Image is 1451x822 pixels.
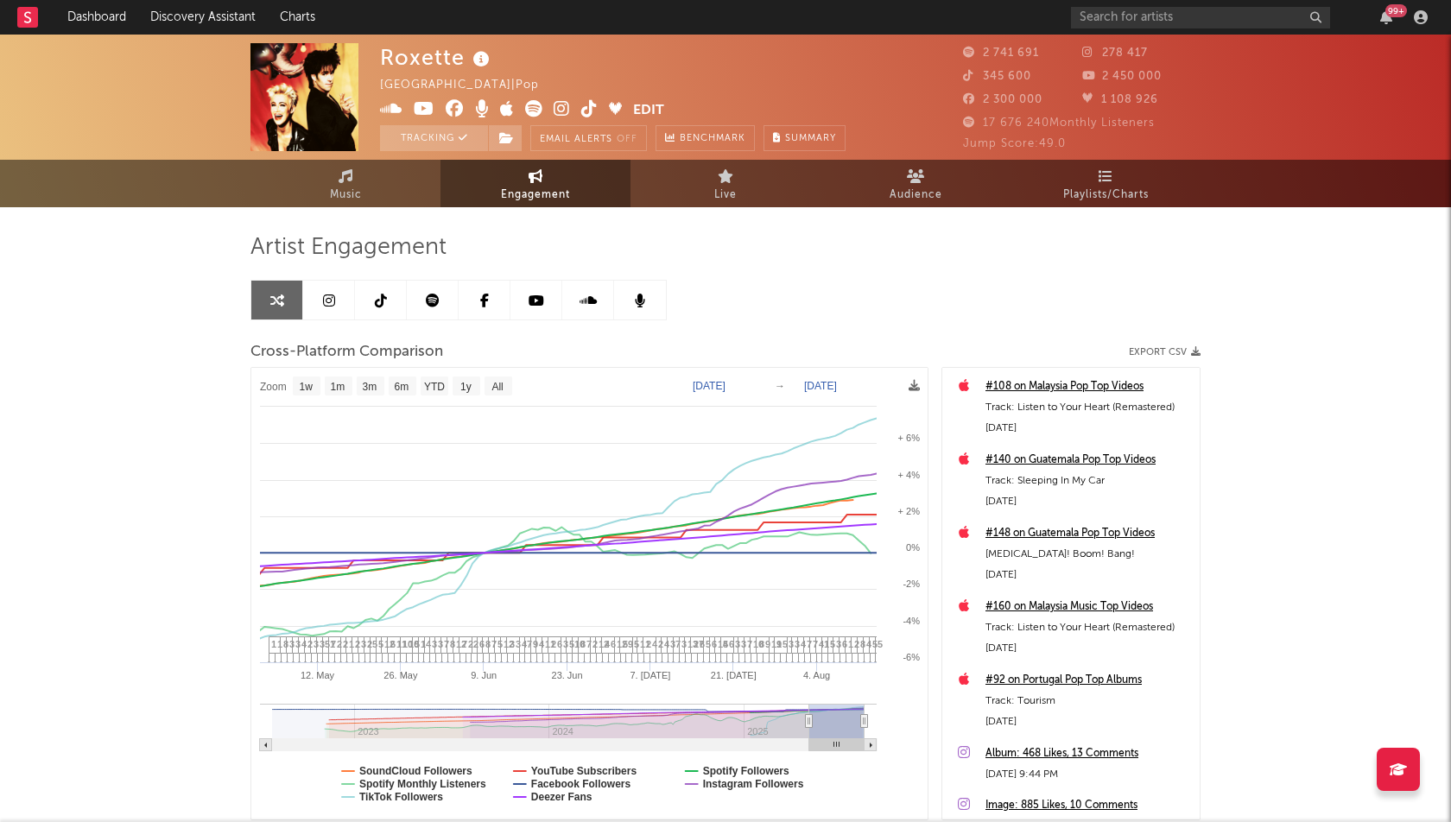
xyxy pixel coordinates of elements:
[985,795,1191,816] div: Image: 885 Likes, 10 Comments
[1011,160,1201,207] a: Playlists/Charts
[804,380,837,392] text: [DATE]
[349,639,354,649] span: 1
[872,639,878,649] span: 5
[795,639,800,649] span: 3
[301,670,335,680] text: 12. May
[819,639,824,649] span: 4
[359,791,443,803] text: TikTok Followers
[898,433,921,443] text: + 6%
[440,160,630,207] a: Engagement
[985,418,1191,439] div: [DATE]
[380,125,488,151] button: Tracking
[785,134,836,143] span: Summary
[903,616,920,626] text: -4%
[985,691,1191,711] div: Track: Tourism
[460,381,472,393] text: 1y
[985,743,1191,764] div: Album: 468 Likes, 13 Comments
[703,765,789,777] text: Spotify Followers
[438,639,443,649] span: 3
[456,639,466,649] span: 12
[367,639,372,649] span: 2
[320,639,325,649] span: 3
[652,639,657,649] span: 4
[531,765,637,777] text: YouTube Subscribers
[552,670,583,680] text: 23. Jun
[813,639,818,649] span: 7
[530,125,647,151] button: Email AlertsOff
[630,670,670,680] text: 7. [DATE]
[658,639,663,649] span: 2
[963,94,1042,105] span: 2 300 000
[628,639,633,649] span: 9
[1082,94,1158,105] span: 1 108 926
[681,639,687,649] span: 3
[765,639,770,649] span: 9
[783,639,788,649] span: 5
[611,639,616,649] span: 6
[747,639,752,649] span: 7
[545,639,555,649] span: 11
[963,117,1155,129] span: 17 676 240 Monthly Listeners
[711,670,757,680] text: 21. [DATE]
[539,639,544,649] span: 4
[985,523,1191,544] a: #148 on Guatemala Pop Top Videos
[630,160,821,207] a: Live
[421,639,426,649] span: 1
[1380,10,1392,24] button: 99+
[301,639,307,649] span: 4
[325,639,335,649] span: 51
[331,381,345,393] text: 1m
[985,597,1191,617] a: #160 on Malaysia Music Top Videos
[380,75,559,96] div: [GEOGRAPHIC_DATA] | Pop
[807,639,812,649] span: 7
[789,639,794,649] span: 3
[890,185,942,205] span: Audience
[396,639,407,649] span: 11
[426,639,431,649] span: 4
[824,639,829,649] span: 1
[599,639,609,649] span: 12
[718,639,728,649] span: 15
[985,617,1191,638] div: Track: Listen to Your Heart (Remastered)
[402,639,413,649] span: 10
[271,639,276,649] span: 1
[985,450,1191,471] a: #140 on Guatemala Pop Top Videos
[501,185,570,205] span: Engagement
[985,711,1191,732] div: [DATE]
[985,471,1191,491] div: Track: Sleeping In My Car
[250,237,447,258] span: Artist Engagement
[359,765,472,777] text: SoundCloud Followers
[854,639,859,649] span: 2
[985,670,1191,691] a: #92 on Portugal Pop Top Albums
[468,639,473,649] span: 2
[693,380,725,392] text: [DATE]
[361,639,366,649] span: 3
[250,342,443,363] span: Cross-Platform Comparison
[260,381,287,393] text: Zoom
[878,639,883,649] span: 5
[753,639,764,649] span: 10
[531,791,592,803] text: Deezer Fans
[830,639,835,649] span: 5
[491,381,503,393] text: All
[898,470,921,480] text: + 4%
[300,381,314,393] text: 1w
[703,778,804,790] text: Instagram Followers
[617,135,637,144] em: Off
[617,639,627,649] span: 12
[380,43,494,72] div: Roxette
[664,639,669,649] span: 4
[963,71,1031,82] span: 345 600
[640,639,650,649] span: 11
[985,397,1191,418] div: Track: Listen to Your Heart (Remastered)
[821,160,1011,207] a: Audience
[592,639,598,649] span: 2
[670,639,675,649] span: 3
[866,639,871,649] span: 4
[485,639,491,649] span: 8
[378,639,383,649] span: 5
[395,381,409,393] text: 6m
[898,506,921,516] text: + 2%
